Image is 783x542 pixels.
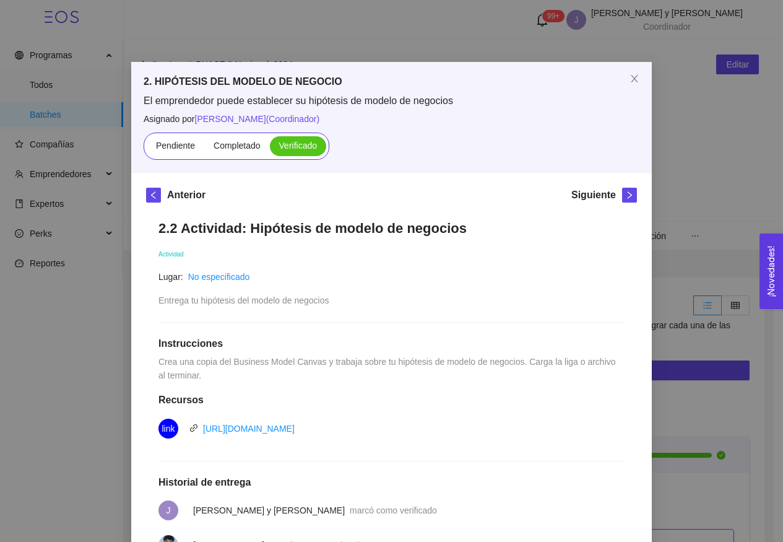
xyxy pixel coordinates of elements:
button: left [146,188,161,203]
button: right [622,188,637,203]
a: [URL][DOMAIN_NAME] [203,424,295,434]
span: Verificado [279,141,317,151]
span: Crea una copia del Business Model Canvas y trabaja sobre tu hipótesis de modelo de negocios. Carg... [158,357,618,380]
span: left [147,191,160,199]
span: [PERSON_NAME] ( Coordinador ) [195,114,320,124]
span: Asignado por [144,112,639,126]
span: Completado [214,141,261,151]
h5: 2. HIPÓTESIS DEL MODELO DE NEGOCIO [144,74,639,89]
h1: Historial de entrega [158,476,625,489]
article: Lugar: [158,270,183,284]
span: Actividad [158,251,184,258]
span: J [167,500,171,520]
button: Close [617,62,652,97]
h1: 2.2 Actividad: Hipótesis de modelo de negocios [158,220,625,237]
span: El emprendedor puede establecer su hipótesis de modelo de negocios [144,94,639,108]
span: Pendiente [156,141,195,151]
a: No especificado [188,272,250,282]
button: Open Feedback Widget [759,234,783,309]
h5: Siguiente [571,188,616,203]
h5: Anterior [167,188,205,203]
span: link [189,424,198,432]
span: Entrega tu hipótesis del modelo de negocios [158,295,329,305]
h1: Instrucciones [158,338,625,350]
span: link [162,419,175,439]
span: [PERSON_NAME] y [PERSON_NAME] [193,505,345,515]
h1: Recursos [158,394,625,406]
span: right [623,191,636,199]
span: marcó como verificado [350,505,437,515]
span: close [629,74,639,84]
